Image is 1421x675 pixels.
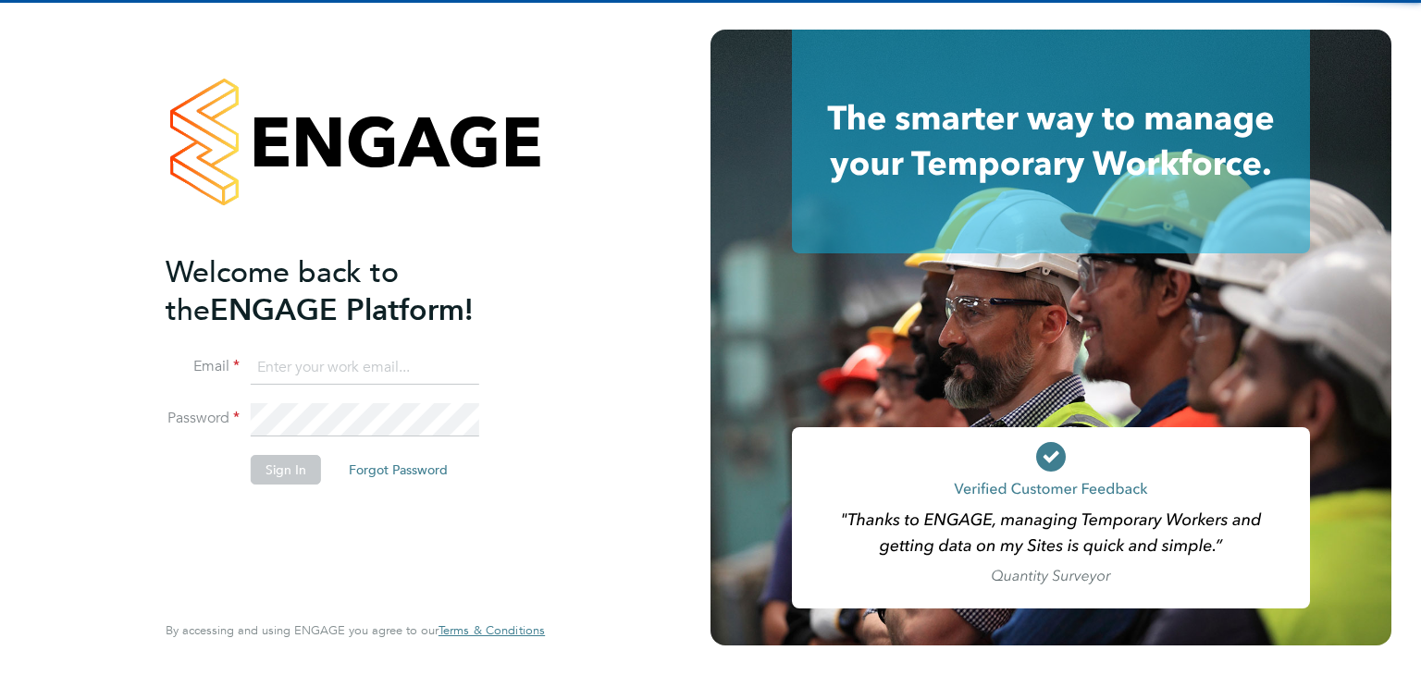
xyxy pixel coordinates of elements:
button: Forgot Password [334,455,463,485]
label: Email [166,357,240,376]
span: By accessing and using ENGAGE you agree to our [166,622,545,638]
input: Enter your work email... [251,351,479,385]
label: Password [166,409,240,428]
a: Terms & Conditions [439,623,545,638]
span: Welcome back to the [166,254,399,328]
h2: ENGAGE Platform! [166,253,526,329]
span: Terms & Conditions [439,622,545,638]
button: Sign In [251,455,321,485]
